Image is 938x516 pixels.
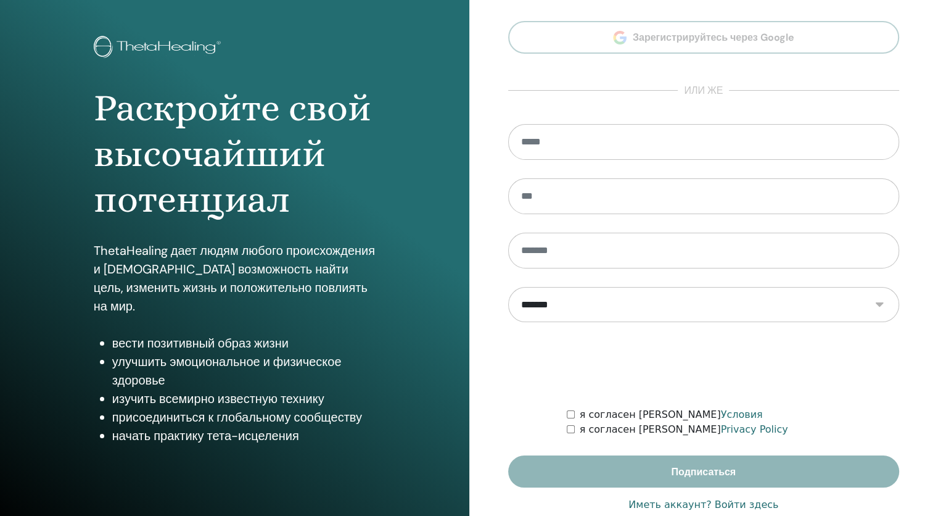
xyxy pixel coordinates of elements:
[112,408,376,427] li: присоединиться к глобальному сообществу
[678,83,729,98] span: или же
[721,423,788,435] a: Privacy Policy
[610,341,797,389] iframe: reCAPTCHA
[112,334,376,352] li: вести позитивный образ жизни
[721,409,763,420] a: Условия
[112,352,376,389] li: улучшить эмоциональное и физическое здоровье
[94,85,376,223] h1: Раскройте свой высочайший потенциал
[628,497,778,512] a: Иметь аккаунт? Войти здесь
[580,407,763,422] label: я согласен [PERSON_NAME]
[112,389,376,408] li: изучить всемирно известную технику
[94,241,376,315] p: ThetaHealing дает людям любого происхождения и [DEMOGRAPHIC_DATA] возможность найти цель, изменит...
[580,422,788,437] label: я согласен [PERSON_NAME]
[112,427,376,445] li: начать практику тета-исцеления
